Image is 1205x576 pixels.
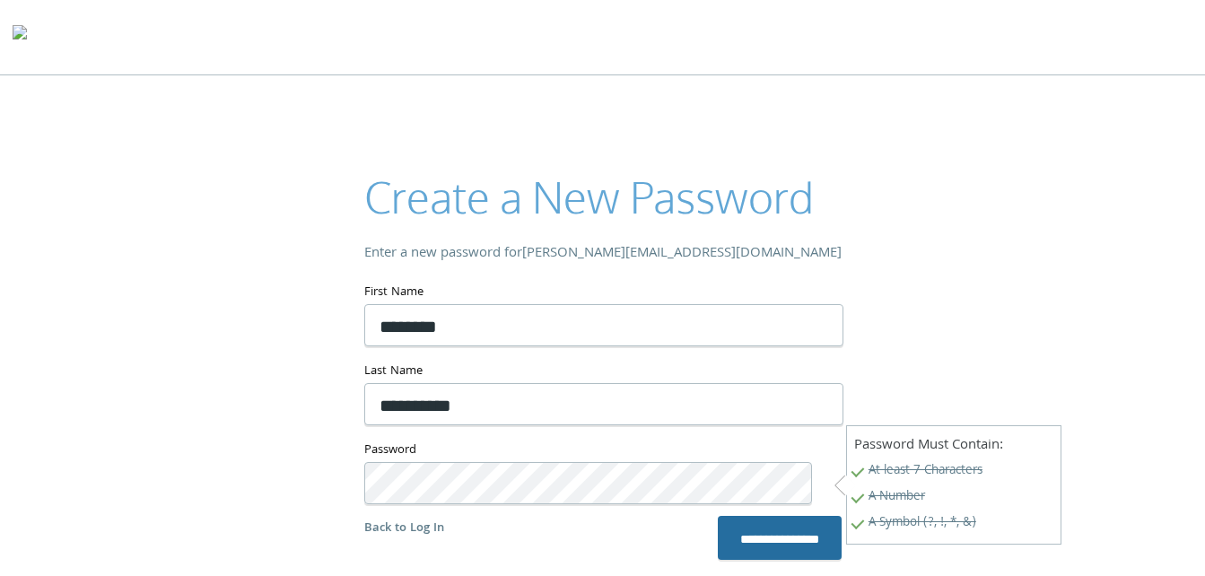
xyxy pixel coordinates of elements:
label: Last Name [364,361,842,383]
div: Password Must Contain: [846,425,1061,545]
span: A Number [854,485,1053,511]
label: First Name [364,282,842,304]
span: At least 7 Characters [854,459,1053,485]
h2: Create a New Password [364,167,842,227]
a: Back to Log In [364,519,444,538]
label: Password [364,440,842,462]
div: Enter a new password for [PERSON_NAME][EMAIL_ADDRESS][DOMAIN_NAME] [364,241,842,267]
span: A Symbol (?, !, *, &) [854,511,1053,537]
img: todyl-logo-dark.svg [13,19,27,55]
